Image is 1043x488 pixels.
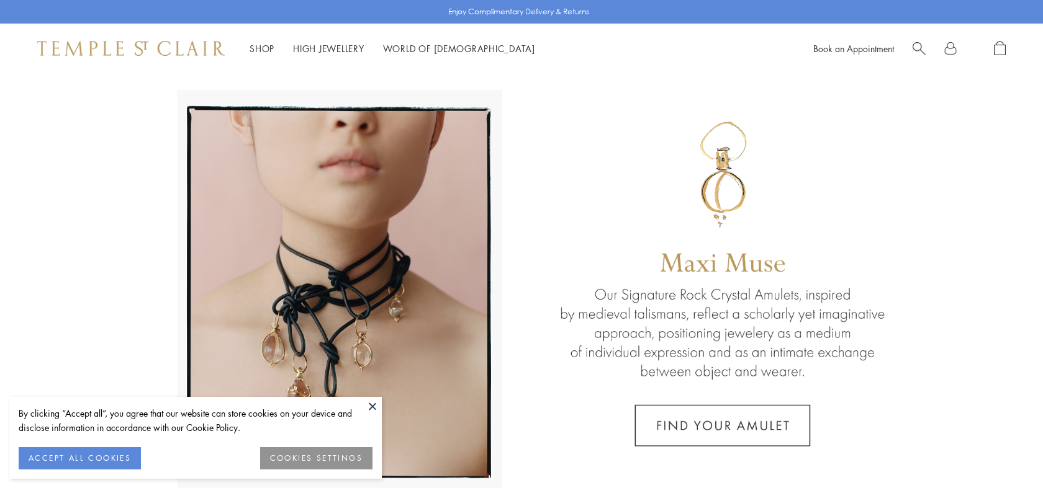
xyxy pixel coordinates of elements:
[293,42,364,55] a: High JewelleryHigh Jewellery
[19,406,372,435] div: By clicking “Accept all”, you agree that our website can store cookies on your device and disclos...
[260,447,372,469] button: COOKIES SETTINGS
[448,6,589,18] p: Enjoy Complimentary Delivery & Returns
[37,41,225,56] img: Temple St. Clair
[19,447,141,469] button: ACCEPT ALL COOKIES
[383,42,535,55] a: World of [DEMOGRAPHIC_DATA]World of [DEMOGRAPHIC_DATA]
[913,41,926,56] a: Search
[250,41,535,56] nav: Main navigation
[250,42,274,55] a: ShopShop
[813,42,894,55] a: Book an Appointment
[994,41,1006,56] a: Open Shopping Bag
